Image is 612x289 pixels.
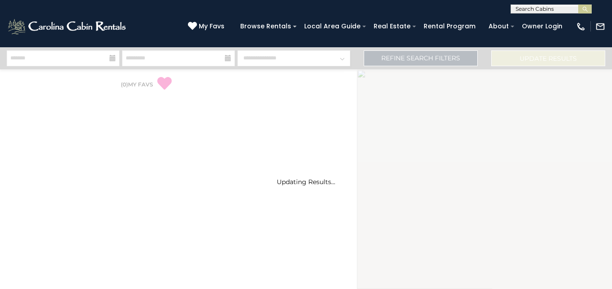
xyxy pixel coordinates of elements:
a: Owner Login [517,19,567,33]
img: phone-regular-white.png [576,22,586,32]
img: mail-regular-white.png [595,22,605,32]
a: Real Estate [369,19,415,33]
a: My Favs [188,22,227,32]
a: Browse Rentals [236,19,296,33]
a: About [484,19,513,33]
img: White-1-2.png [7,18,128,36]
a: Local Area Guide [300,19,365,33]
a: Rental Program [419,19,480,33]
span: My Favs [199,22,224,31]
